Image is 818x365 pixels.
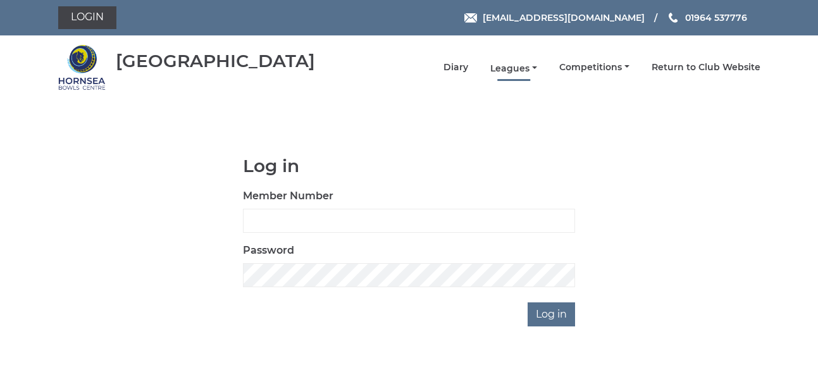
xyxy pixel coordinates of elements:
img: Hornsea Bowls Centre [58,44,106,91]
label: Member Number [243,189,333,204]
a: Return to Club Website [652,61,760,73]
h1: Log in [243,156,575,176]
a: Email [EMAIL_ADDRESS][DOMAIN_NAME] [464,11,645,25]
a: Diary [443,61,468,73]
span: [EMAIL_ADDRESS][DOMAIN_NAME] [483,12,645,23]
label: Password [243,243,294,258]
div: [GEOGRAPHIC_DATA] [116,51,315,71]
a: Competitions [559,61,629,73]
a: Phone us 01964 537776 [667,11,747,25]
img: Phone us [669,13,678,23]
span: 01964 537776 [685,12,747,23]
img: Email [464,13,477,23]
input: Log in [528,302,575,326]
a: Login [58,6,116,29]
a: Leagues [490,63,537,75]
